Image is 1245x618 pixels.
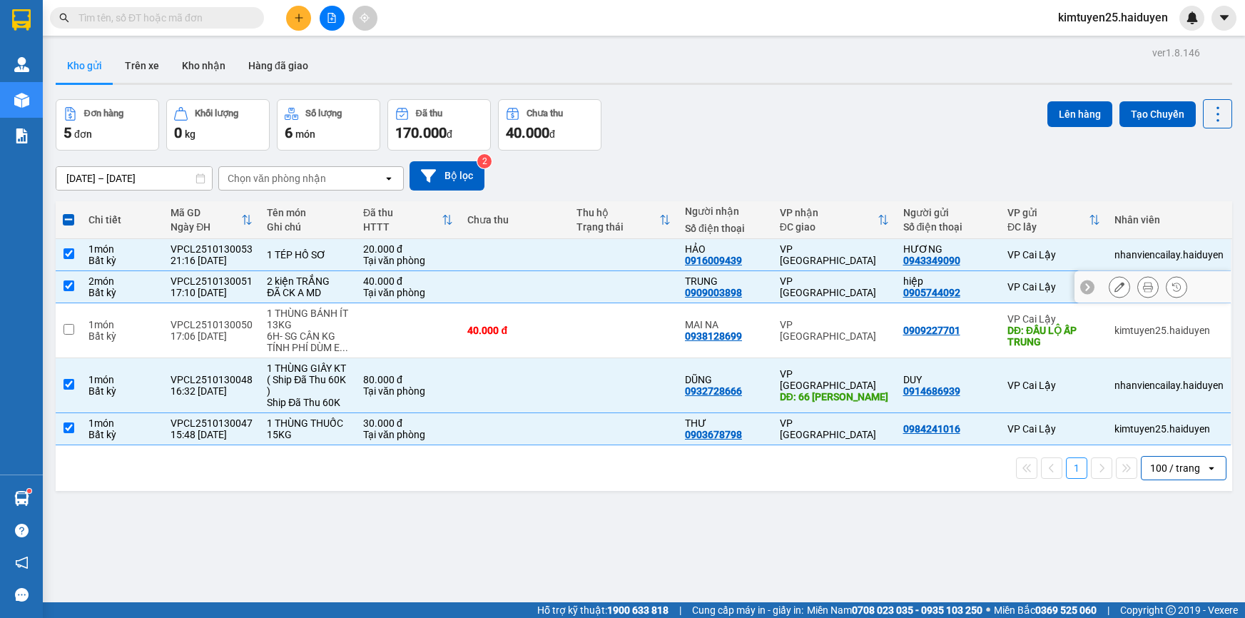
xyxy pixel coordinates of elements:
span: 40.000 [506,124,549,141]
button: Số lượng6món [277,99,380,151]
img: logo-vxr [12,9,31,31]
div: 2 kiện TRẮNG [267,275,349,287]
span: | [679,602,681,618]
div: Sửa đơn hàng [1109,276,1130,298]
div: 1 THÙNG BÁNH ÍT 13KG [267,308,349,330]
div: Đơn hàng [84,108,123,118]
span: message [15,588,29,602]
img: solution-icon [14,128,29,143]
img: warehouse-icon [14,93,29,108]
span: plus [294,13,304,23]
div: Chi tiết [88,214,156,226]
div: VPCL2510130048 [171,374,253,385]
div: Ghi chú [267,221,349,233]
span: 170.000 [395,124,447,141]
button: Kho gửi [56,49,113,83]
span: caret-down [1218,11,1231,24]
div: 21:16 [DATE] [171,255,253,266]
div: HẢO [685,243,766,255]
span: question-circle [15,524,29,537]
div: Bất kỳ [88,255,156,266]
div: VPCL2510130053 [171,243,253,255]
input: Select a date range. [56,167,212,190]
div: 15:48 [DATE] [171,429,253,440]
strong: 0708 023 035 - 0935 103 250 [852,604,982,616]
div: DĐ: ĐẦU LỘ ẤP TRUNG [1007,325,1100,348]
div: nhanviencailay.haiduyen [1114,249,1224,260]
div: Chưa thu [467,214,561,226]
div: THƯ [685,417,766,429]
span: kg [185,128,195,140]
div: DUY [903,374,993,385]
div: HTTT [363,221,442,233]
div: 80.000 đ [363,374,453,385]
div: Nhân viên [1114,214,1224,226]
button: Tạo Chuyến [1119,101,1196,127]
div: VP Cai Lậy [1007,249,1100,260]
div: kimtuyen25.haiduyen [1114,325,1224,336]
div: Người gửi [903,207,993,218]
span: đơn [74,128,92,140]
div: VP [GEOGRAPHIC_DATA] [780,319,889,342]
th: Toggle SortBy [1000,201,1107,239]
div: VP [GEOGRAPHIC_DATA] [780,275,889,298]
div: Đã thu [363,207,442,218]
div: Bất kỳ [88,330,156,342]
div: 0914686939 [903,385,960,397]
span: Miền Bắc [994,602,1097,618]
button: file-add [320,6,345,31]
button: Chưa thu40.000đ [498,99,601,151]
strong: 0369 525 060 [1035,604,1097,616]
button: 1 [1066,457,1087,479]
div: Bất kỳ [88,287,156,298]
div: Người nhận [685,206,766,217]
div: DŨNG [685,374,766,385]
div: 0905744092 [903,287,960,298]
span: đ [549,128,555,140]
input: Tìm tên, số ĐT hoặc mã đơn [78,10,247,26]
div: 100 / trang [1150,461,1200,475]
div: Số điện thoại [903,221,993,233]
span: 0 [174,124,182,141]
span: ⚪️ [986,607,990,613]
div: TRUNG [685,275,766,287]
div: Tại văn phòng [363,385,453,397]
div: VPCL2510130050 [171,319,253,330]
button: Đã thu170.000đ [387,99,491,151]
button: plus [286,6,311,31]
span: 6 [285,124,293,141]
div: Tại văn phòng [363,287,453,298]
span: Cung cấp máy in - giấy in: [692,602,803,618]
div: VP [GEOGRAPHIC_DATA] [780,417,889,440]
div: 0943349090 [903,255,960,266]
div: Ngày ĐH [171,221,241,233]
span: copyright [1166,605,1176,615]
span: kimtuyen25.haiduyen [1047,9,1179,26]
div: 17:06 [DATE] [171,330,253,342]
span: đ [447,128,452,140]
div: Đã thu [416,108,442,118]
div: hiệp [903,275,993,287]
div: 0916009439 [685,255,742,266]
button: Lên hàng [1047,101,1112,127]
div: Bất kỳ [88,429,156,440]
div: 1 THÙNG GIẤY KT ( Ship Đã Thu 60K ) [267,363,349,397]
div: 0903678798 [685,429,742,440]
div: HƯƠNG [903,243,993,255]
sup: 1 [27,489,31,493]
div: ĐÃ CK A MD [267,287,349,298]
div: Tên món [267,207,349,218]
sup: 2 [477,154,492,168]
div: 30.000 đ [363,417,453,429]
span: notification [15,556,29,569]
div: Tại văn phòng [363,255,453,266]
th: Toggle SortBy [773,201,896,239]
span: Hỗ trợ kỹ thuật: [537,602,669,618]
div: Chưa thu [527,108,563,118]
div: VP gửi [1007,207,1089,218]
svg: open [1206,462,1217,474]
div: VPCL2510130051 [171,275,253,287]
span: | [1107,602,1109,618]
div: 1 món [88,243,156,255]
div: Tại văn phòng [363,429,453,440]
